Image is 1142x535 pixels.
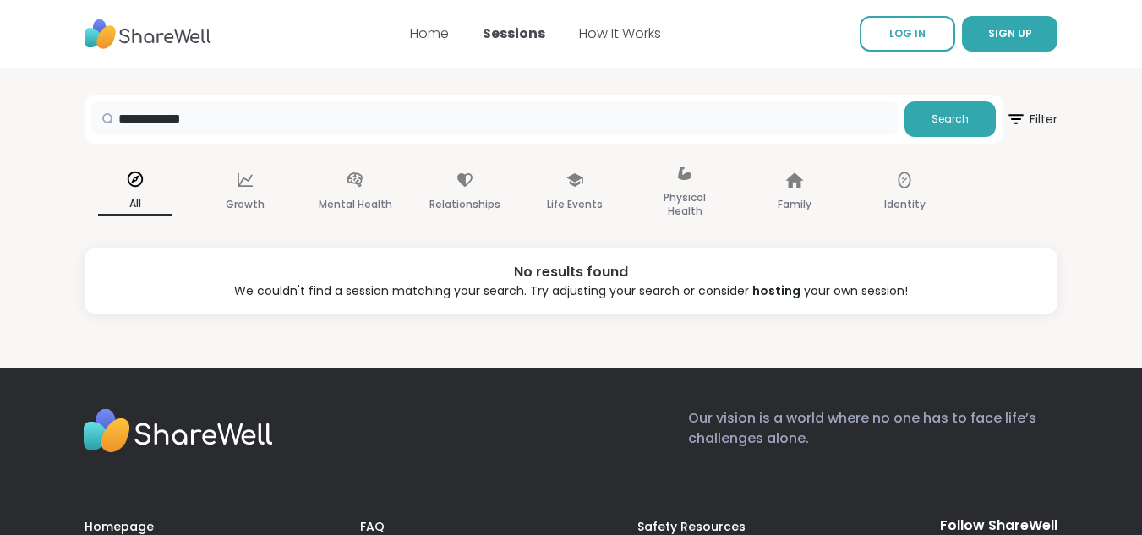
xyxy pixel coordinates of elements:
[904,101,996,137] button: Search
[988,26,1032,41] span: SIGN UP
[98,194,172,216] p: All
[688,408,1057,461] p: Our vision is a world where no one has to face life’s challenges alone.
[940,516,1057,535] div: Follow ShareWell
[752,282,800,299] a: hosting
[889,26,926,41] span: LOG IN
[637,518,746,535] a: Safety Resources
[98,282,1044,300] div: We couldn't find a session matching your search. Try adjusting your search or consider your own s...
[647,188,722,221] p: Physical Health
[579,24,661,43] a: How It Works
[85,11,211,57] img: ShareWell Nav Logo
[1006,95,1057,144] button: Filter
[319,194,392,215] p: Mental Health
[429,194,500,215] p: Relationships
[1006,99,1057,139] span: Filter
[860,16,955,52] a: LOG IN
[410,24,449,43] a: Home
[483,24,545,43] a: Sessions
[85,518,154,535] a: Homepage
[360,518,385,535] a: FAQ
[226,194,265,215] p: Growth
[884,194,926,215] p: Identity
[547,194,603,215] p: Life Events
[98,262,1044,282] div: No results found
[932,112,969,127] span: Search
[778,194,811,215] p: Family
[83,408,273,457] img: Sharewell
[962,16,1057,52] button: SIGN UP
